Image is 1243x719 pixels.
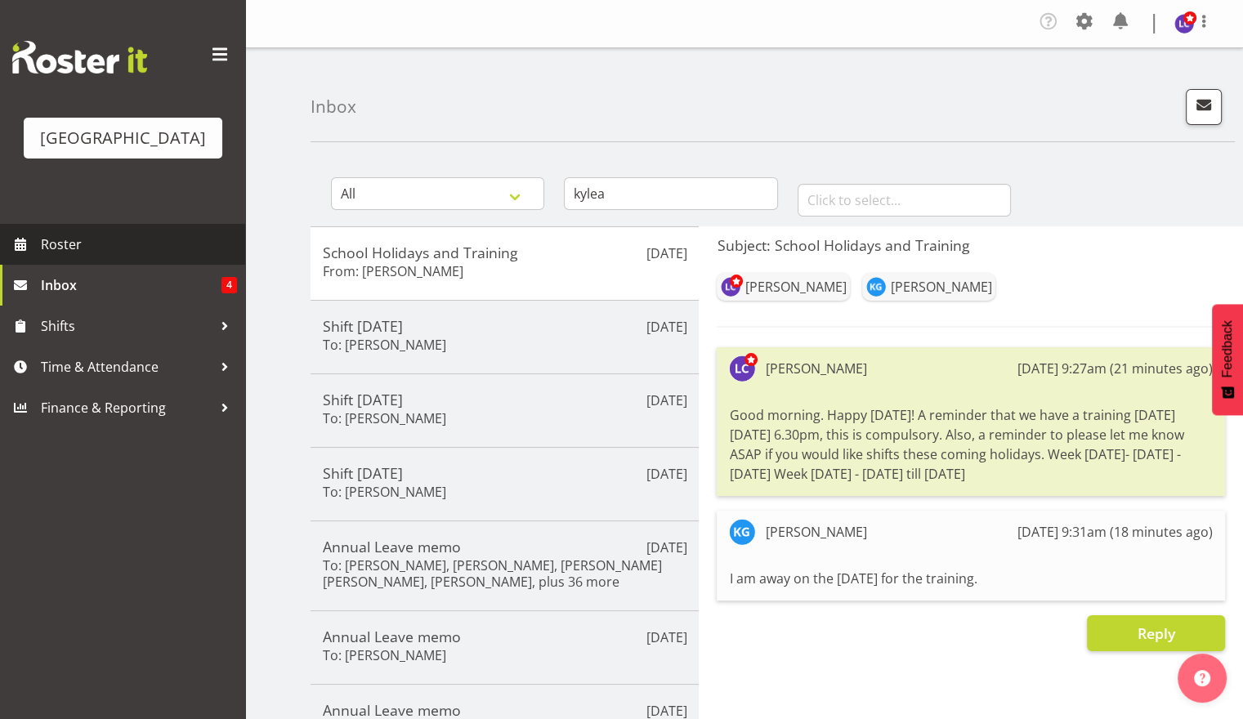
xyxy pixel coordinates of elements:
[729,355,755,382] img: laurie-cook11580.jpg
[890,277,991,297] div: [PERSON_NAME]
[1174,14,1194,33] img: laurie-cook11580.jpg
[798,184,1011,217] input: Click to select...
[323,317,686,335] h5: Shift [DATE]
[721,277,740,297] img: laurie-cook11580.jpg
[1137,623,1174,643] span: Reply
[646,627,686,647] p: [DATE]
[717,236,1225,254] h5: Subject: School Holidays and Training
[564,177,777,210] input: Search
[1194,670,1210,686] img: help-xxl-2.png
[646,464,686,484] p: [DATE]
[323,410,446,426] h6: To: [PERSON_NAME]
[323,627,686,645] h5: Annual Leave memo
[323,557,686,590] h6: To: [PERSON_NAME], [PERSON_NAME], [PERSON_NAME] [PERSON_NAME], [PERSON_NAME], plus 36 more
[323,647,446,663] h6: To: [PERSON_NAME]
[221,277,237,293] span: 4
[646,391,686,410] p: [DATE]
[323,243,686,261] h5: School Holidays and Training
[744,277,846,297] div: [PERSON_NAME]
[1087,615,1225,651] button: Reply
[323,484,446,500] h6: To: [PERSON_NAME]
[765,522,866,542] div: [PERSON_NAME]
[323,337,446,353] h6: To: [PERSON_NAME]
[41,395,212,420] span: Finance & Reporting
[729,519,755,545] img: kylea-gough8577.jpg
[866,277,886,297] img: kylea-gough8577.jpg
[1212,304,1243,415] button: Feedback - Show survey
[1220,320,1235,377] span: Feedback
[323,391,686,409] h5: Shift [DATE]
[1017,359,1213,378] div: [DATE] 9:27am (21 minutes ago)
[311,97,356,116] h4: Inbox
[729,401,1213,488] div: Good morning. Happy [DATE]! A reminder that we have a training [DATE][DATE] 6.30pm, this is compu...
[646,243,686,263] p: [DATE]
[765,359,866,378] div: [PERSON_NAME]
[729,565,1213,592] div: I am away on the [DATE] for the training.
[1017,522,1213,542] div: [DATE] 9:31am (18 minutes ago)
[646,317,686,337] p: [DATE]
[323,701,686,719] h5: Annual Leave memo
[323,464,686,482] h5: Shift [DATE]
[323,263,463,279] h6: From: [PERSON_NAME]
[40,126,206,150] div: [GEOGRAPHIC_DATA]
[41,355,212,379] span: Time & Attendance
[323,538,686,556] h5: Annual Leave memo
[646,538,686,557] p: [DATE]
[41,232,237,257] span: Roster
[41,273,221,297] span: Inbox
[12,41,147,74] img: Rosterit website logo
[41,314,212,338] span: Shifts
